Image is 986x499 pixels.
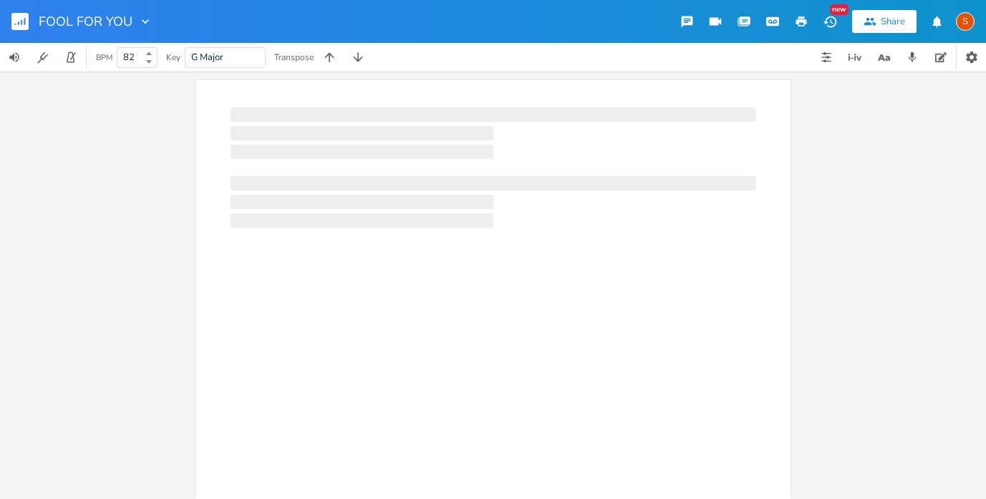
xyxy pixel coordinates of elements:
div: BPM [96,54,112,62]
span: G Major [191,51,223,64]
div: Share [881,15,905,28]
button: Share [852,10,917,33]
button: S [956,5,975,38]
div: Transpose [274,53,314,62]
div: Spike Lancaster + Ernie Whalley [956,12,975,31]
div: Key [166,53,180,62]
div: New [830,4,849,15]
span: FOOL FOR YOU [39,15,132,28]
button: New [816,9,844,34]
